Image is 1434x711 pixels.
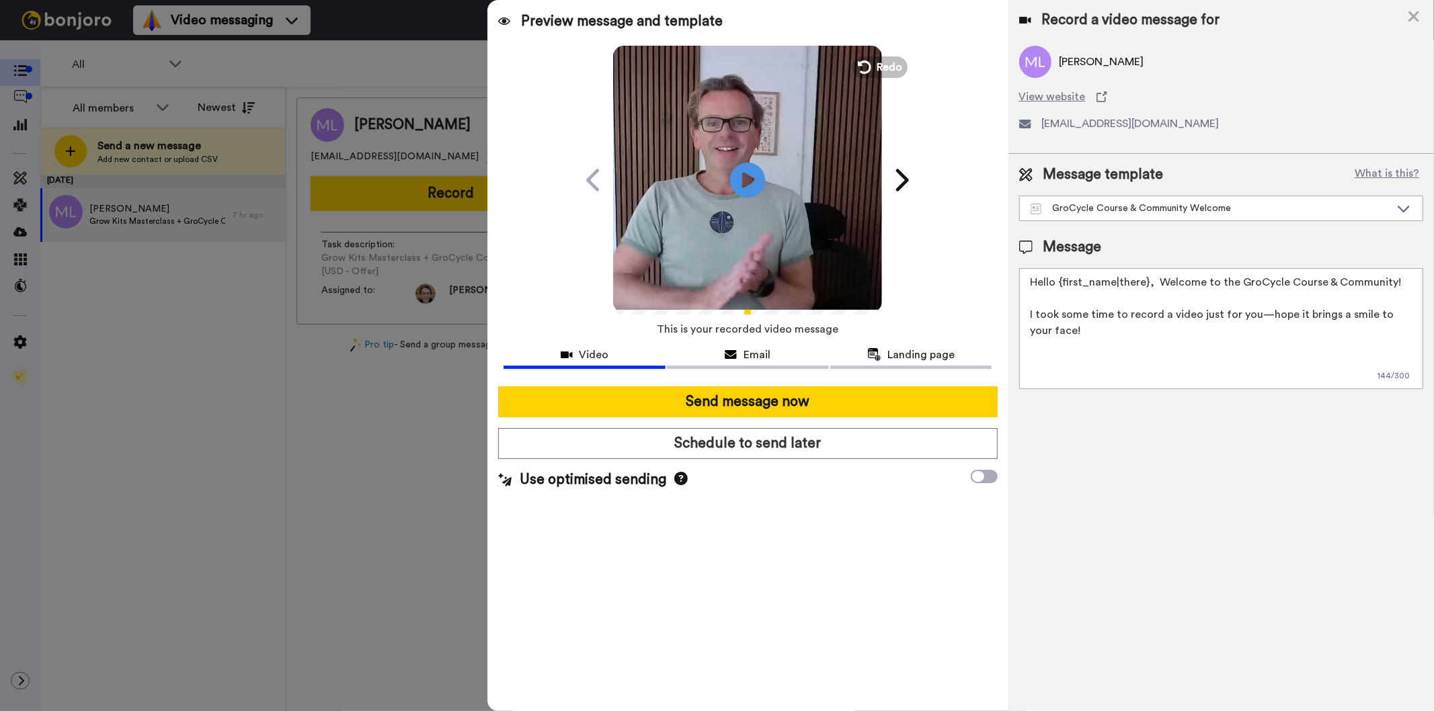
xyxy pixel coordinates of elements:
span: Message template [1043,165,1164,185]
span: Video [580,347,609,363]
a: View website [1019,89,1423,105]
div: GroCycle Course & Community Welcome [1031,202,1390,215]
span: View website [1019,89,1086,105]
button: Schedule to send later [498,428,997,459]
span: Landing page [888,347,955,363]
button: What is this? [1351,165,1423,185]
button: Send message now [498,386,997,417]
span: Email [744,347,770,363]
textarea: Hello {first_name|there}, Welcome to the GroCycle Course & Community! I took some time to record ... [1019,268,1423,389]
span: Message [1043,237,1102,257]
span: [EMAIL_ADDRESS][DOMAIN_NAME] [1042,116,1220,132]
span: This is your recorded video message [657,315,838,344]
span: Use optimised sending [520,470,666,490]
img: Message-temps.svg [1031,204,1042,214]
